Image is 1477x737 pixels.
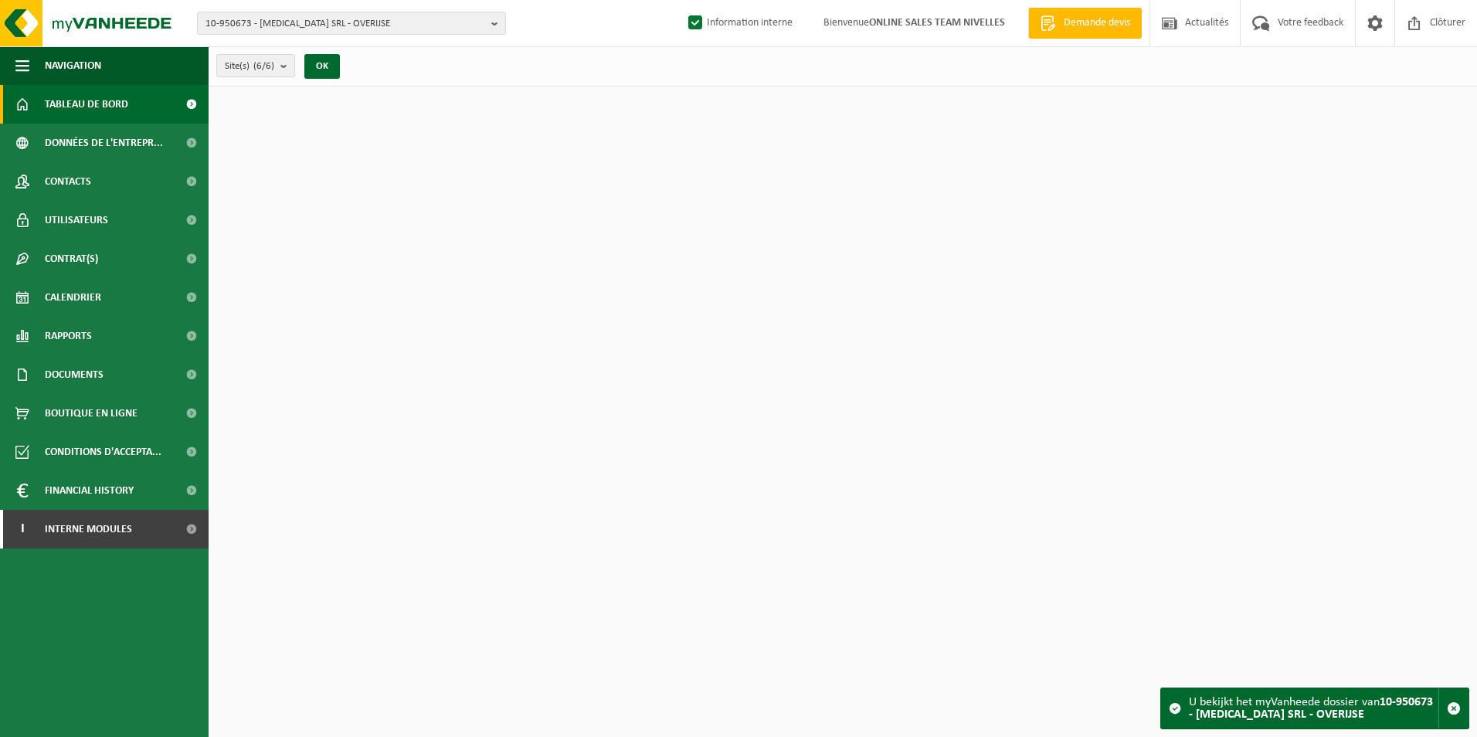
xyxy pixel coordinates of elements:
span: Boutique en ligne [45,394,138,433]
span: Rapports [45,317,92,355]
span: Financial History [45,471,134,510]
span: Conditions d'accepta... [45,433,161,471]
span: Site(s) [225,55,274,78]
a: Demande devis [1028,8,1142,39]
count: (6/6) [253,61,274,71]
span: I [15,510,29,549]
span: Données de l'entrepr... [45,124,163,162]
span: Contrat(s) [45,239,98,278]
button: 10-950673 - [MEDICAL_DATA] SRL - OVERIJSE [197,12,506,35]
strong: ONLINE SALES TEAM NIVELLES [869,17,1005,29]
div: U bekijkt het myVanheede dossier van [1189,688,1438,729]
span: Tableau de bord [45,85,128,124]
span: Demande devis [1060,15,1134,31]
span: Utilisateurs [45,201,108,239]
button: OK [304,54,340,79]
strong: 10-950673 - [MEDICAL_DATA] SRL - OVERIJSE [1189,696,1433,721]
span: Calendrier [45,278,101,317]
label: Information interne [685,12,793,35]
span: Interne modules [45,510,132,549]
span: Navigation [45,46,101,85]
span: Documents [45,355,104,394]
span: Contacts [45,162,91,201]
span: 10-950673 - [MEDICAL_DATA] SRL - OVERIJSE [205,12,485,36]
button: Site(s)(6/6) [216,54,295,77]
